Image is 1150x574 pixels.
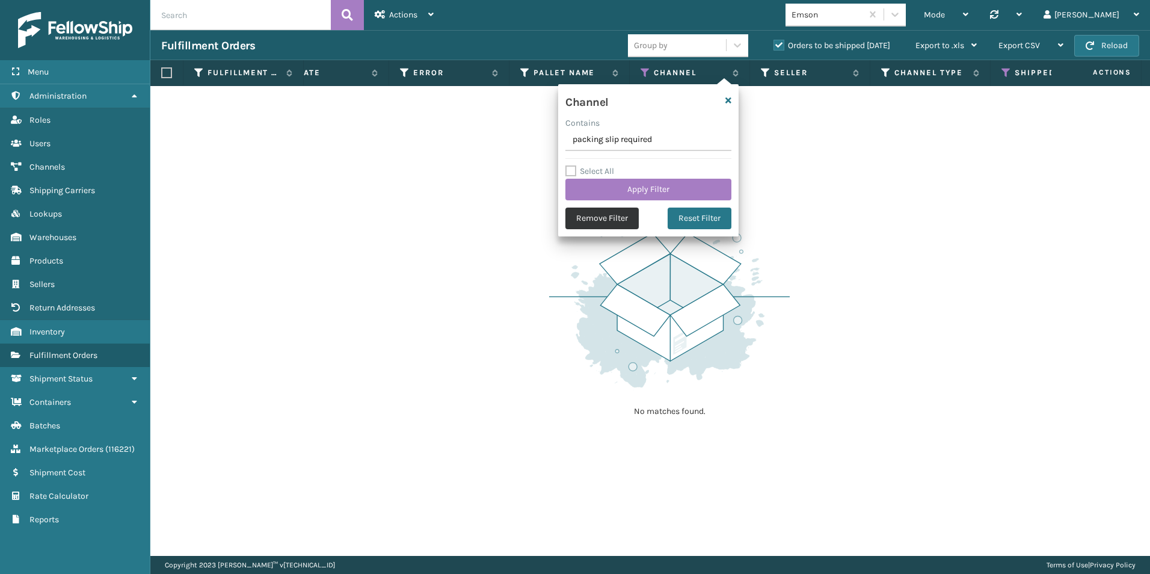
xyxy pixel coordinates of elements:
[1047,561,1088,569] a: Terms of Use
[1090,561,1136,569] a: Privacy Policy
[29,444,103,454] span: Marketplace Orders
[208,67,280,78] label: Fulfillment Order Id
[773,40,890,51] label: Orders to be shipped [DATE]
[165,556,335,574] p: Copyright 2023 [PERSON_NAME]™ v [TECHNICAL_ID]
[29,491,88,501] span: Rate Calculator
[915,40,964,51] span: Export to .xls
[1055,63,1139,82] span: Actions
[29,421,60,431] span: Batches
[29,209,62,219] span: Lookups
[413,67,486,78] label: Error
[29,350,97,360] span: Fulfillment Orders
[29,327,65,337] span: Inventory
[29,374,93,384] span: Shipment Status
[29,256,63,266] span: Products
[29,514,59,525] span: Reports
[29,162,65,172] span: Channels
[293,67,366,78] label: State
[105,444,135,454] span: ( 116221 )
[29,115,51,125] span: Roles
[924,10,945,20] span: Mode
[565,179,731,200] button: Apply Filter
[894,67,967,78] label: Channel Type
[389,10,417,20] span: Actions
[29,279,55,289] span: Sellers
[668,208,731,229] button: Reset Filter
[533,67,606,78] label: Pallet Name
[1015,67,1087,78] label: Shipped Date
[161,39,255,53] h3: Fulfillment Orders
[28,67,49,77] span: Menu
[29,232,76,242] span: Warehouses
[565,91,609,110] h4: Channel
[1047,556,1136,574] div: |
[29,468,85,478] span: Shipment Cost
[654,67,727,78] label: Channel
[565,166,614,176] label: Select All
[565,117,600,129] label: Contains
[29,303,95,313] span: Return Addresses
[565,129,731,151] input: Type the text you wish to filter on
[29,397,71,407] span: Containers
[29,185,95,196] span: Shipping Carriers
[29,138,51,149] span: Users
[29,91,87,101] span: Administration
[1074,35,1139,57] button: Reload
[565,208,639,229] button: Remove Filter
[634,39,668,52] div: Group by
[18,12,132,48] img: logo
[792,8,863,21] div: Emson
[774,67,847,78] label: Seller
[998,40,1040,51] span: Export CSV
